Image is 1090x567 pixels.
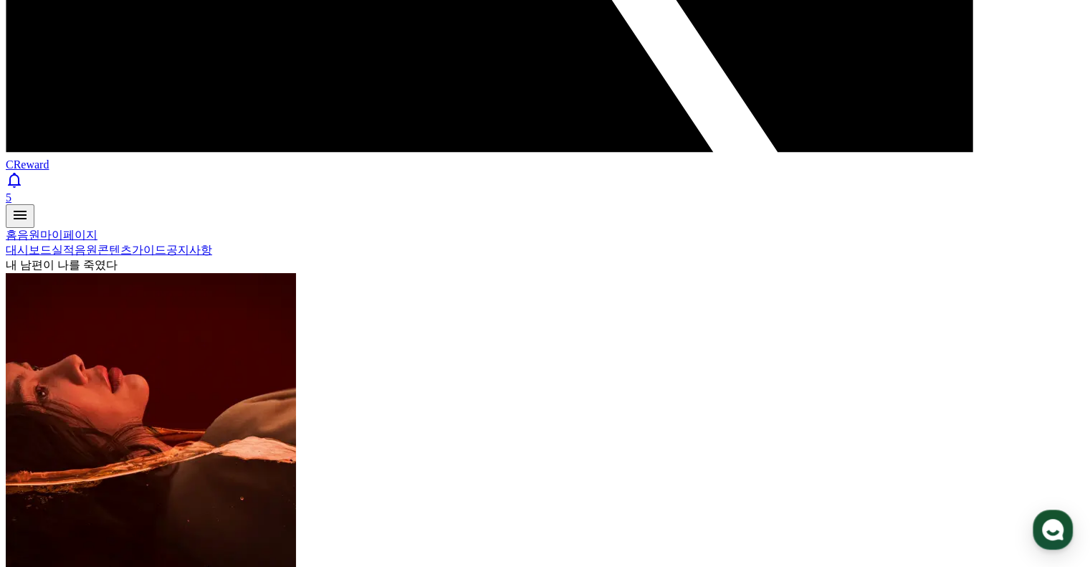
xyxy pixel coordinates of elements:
span: 설정 [221,470,239,481]
a: CReward [6,146,1084,171]
a: 홈 [6,229,17,241]
span: 대화 [131,470,148,482]
div: 5 [6,191,1084,204]
a: 대화 [95,448,185,484]
a: 실적 [52,244,75,256]
a: 음원 [75,244,97,256]
a: 공지사항 [166,244,212,256]
span: 홈 [45,470,54,481]
a: 홈 [4,448,95,484]
a: 가이드 [132,244,166,256]
a: 마이페이지 [40,229,97,241]
a: 콘텐츠 [97,244,132,256]
a: 5 [6,171,1084,204]
span: CReward [6,158,49,171]
div: 내 남편이 나를 죽였다 [6,258,1084,273]
a: 대시보드 [6,244,52,256]
a: 음원 [17,229,40,241]
a: 설정 [185,448,275,484]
